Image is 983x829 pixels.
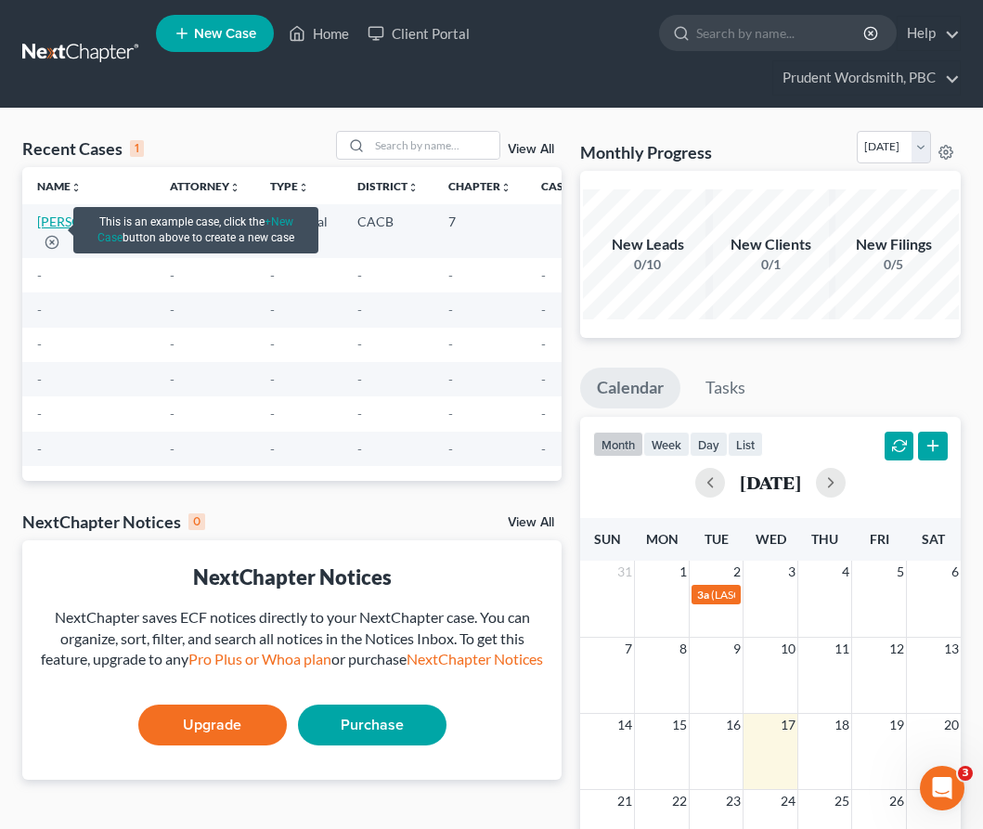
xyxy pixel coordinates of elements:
div: Recent Cases [22,137,144,160]
td: 7 [433,204,526,257]
span: 25 [833,790,851,812]
div: 0/10 [583,255,713,274]
span: 6 [950,561,961,583]
span: - [37,441,42,457]
span: 26 [887,790,906,812]
span: - [448,336,453,352]
a: Client Portal [358,17,479,50]
span: - [170,267,175,283]
span: 23 [724,790,743,812]
span: - [448,302,453,317]
a: Typeunfold_more [270,179,309,193]
a: Home [279,17,358,50]
span: - [270,371,275,387]
h2: [DATE] [740,473,801,492]
button: list [728,432,763,457]
span: - [270,441,275,457]
span: 1 [678,561,689,583]
span: - [37,371,42,387]
span: - [448,267,453,283]
span: 10 [779,638,797,660]
span: Sat [922,531,945,547]
span: - [541,267,546,283]
div: This is an example case, click the button above to create a new case [73,207,317,253]
td: CACB [343,204,433,257]
a: View All [508,143,554,156]
span: 21 [615,790,634,812]
a: Upgrade [138,705,287,745]
button: week [643,432,690,457]
span: 15 [670,714,689,736]
span: 5 [895,561,906,583]
span: - [170,371,175,387]
div: 0 [188,513,205,530]
a: View All [508,516,554,529]
span: - [170,406,175,421]
span: - [541,302,546,317]
a: Pro Plus or Whoa plan [188,650,331,667]
span: - [357,371,362,387]
a: [PERSON_NAME] [37,214,140,229]
a: Attorneyunfold_more [170,179,240,193]
span: Mon [646,531,679,547]
a: Help [898,17,960,50]
span: 3 [786,561,797,583]
i: unfold_more [500,182,511,193]
span: 12 [887,638,906,660]
a: Chapterunfold_more [448,179,511,193]
a: NextChapter Notices [407,650,543,667]
span: - [541,371,546,387]
span: - [270,336,275,352]
span: 14 [615,714,634,736]
a: Tasks [689,368,762,408]
span: - [357,406,362,421]
span: Thu [811,531,838,547]
span: - [541,336,546,352]
td: Individual [255,204,343,257]
a: Nameunfold_more [37,179,82,193]
h3: Monthly Progress [580,141,712,163]
span: - [448,406,453,421]
span: - [170,441,175,457]
span: Sun [594,531,621,547]
span: 11 [833,638,851,660]
span: 19 [887,714,906,736]
input: Search by name... [369,132,499,159]
span: 17 [779,714,797,736]
span: - [37,302,42,317]
span: - [270,302,275,317]
a: Prudent Wordsmith, PBC [773,61,960,95]
a: Purchase [298,705,446,745]
span: New Case [194,27,256,41]
span: - [448,371,453,387]
span: - [357,336,362,352]
span: 9 [731,638,743,660]
span: 7 [623,638,634,660]
div: 0/1 [705,255,835,274]
span: Wed [756,531,786,547]
input: Search by name... [696,16,866,50]
div: NextChapter Notices [22,511,205,533]
span: - [37,406,42,421]
span: 3a [697,588,709,602]
a: Districtunfold_more [357,179,419,193]
span: - [357,441,362,457]
span: - [170,302,175,317]
span: - [448,441,453,457]
span: 3 [958,766,973,781]
span: 18 [833,714,851,736]
span: - [270,267,275,283]
span: - [37,267,42,283]
i: unfold_more [298,182,309,193]
i: unfold_more [229,182,240,193]
span: - [357,302,362,317]
div: New Filings [829,234,959,255]
span: 4 [840,561,851,583]
i: unfold_more [407,182,419,193]
div: New Leads [583,234,713,255]
button: month [593,432,643,457]
span: 20 [942,714,961,736]
span: 13 [942,638,961,660]
span: 31 [615,561,634,583]
span: - [357,267,362,283]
